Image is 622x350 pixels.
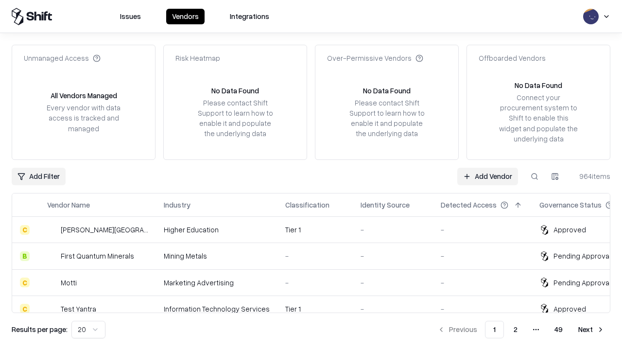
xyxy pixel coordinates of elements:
[195,98,276,139] div: Please contact Shift Support to learn how to enable it and populate the underlying data
[61,278,77,288] div: Motti
[346,98,427,139] div: Please contact Shift Support to learn how to enable it and populate the underlying data
[361,200,410,210] div: Identity Source
[114,9,147,24] button: Issues
[164,200,190,210] div: Industry
[547,321,570,338] button: 49
[361,225,425,235] div: -
[164,304,270,314] div: Information Technology Services
[166,9,205,24] button: Vendors
[572,321,610,338] button: Next
[539,200,602,210] div: Governance Status
[285,304,345,314] div: Tier 1
[285,251,345,261] div: -
[553,278,611,288] div: Pending Approval
[164,278,270,288] div: Marketing Advertising
[20,251,30,261] div: B
[61,225,148,235] div: [PERSON_NAME][GEOGRAPHIC_DATA]
[553,225,586,235] div: Approved
[12,324,68,334] p: Results per page:
[47,251,57,261] img: First Quantum Minerals
[432,321,610,338] nav: pagination
[457,168,518,185] a: Add Vendor
[20,278,30,287] div: C
[285,278,345,288] div: -
[47,200,90,210] div: Vendor Name
[363,86,411,96] div: No Data Found
[43,103,124,133] div: Every vendor with data access is tracked and managed
[47,278,57,287] img: Motti
[361,278,425,288] div: -
[285,200,329,210] div: Classification
[441,278,524,288] div: -
[485,321,504,338] button: 1
[47,304,57,314] img: Test Yantra
[51,90,117,101] div: All Vendors Managed
[441,304,524,314] div: -
[553,304,586,314] div: Approved
[498,92,579,144] div: Connect your procurement system to Shift to enable this widget and populate the underlying data
[164,225,270,235] div: Higher Education
[553,251,611,261] div: Pending Approval
[479,53,546,63] div: Offboarded Vendors
[164,251,270,261] div: Mining Metals
[175,53,220,63] div: Risk Heatmap
[47,225,57,235] img: Reichman University
[211,86,259,96] div: No Data Found
[515,80,562,90] div: No Data Found
[285,225,345,235] div: Tier 1
[571,171,610,181] div: 964 items
[20,225,30,235] div: C
[61,251,134,261] div: First Quantum Minerals
[441,200,497,210] div: Detected Access
[441,251,524,261] div: -
[506,321,525,338] button: 2
[12,168,66,185] button: Add Filter
[224,9,275,24] button: Integrations
[441,225,524,235] div: -
[61,304,96,314] div: Test Yantra
[24,53,101,63] div: Unmanaged Access
[361,251,425,261] div: -
[327,53,423,63] div: Over-Permissive Vendors
[361,304,425,314] div: -
[20,304,30,314] div: C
